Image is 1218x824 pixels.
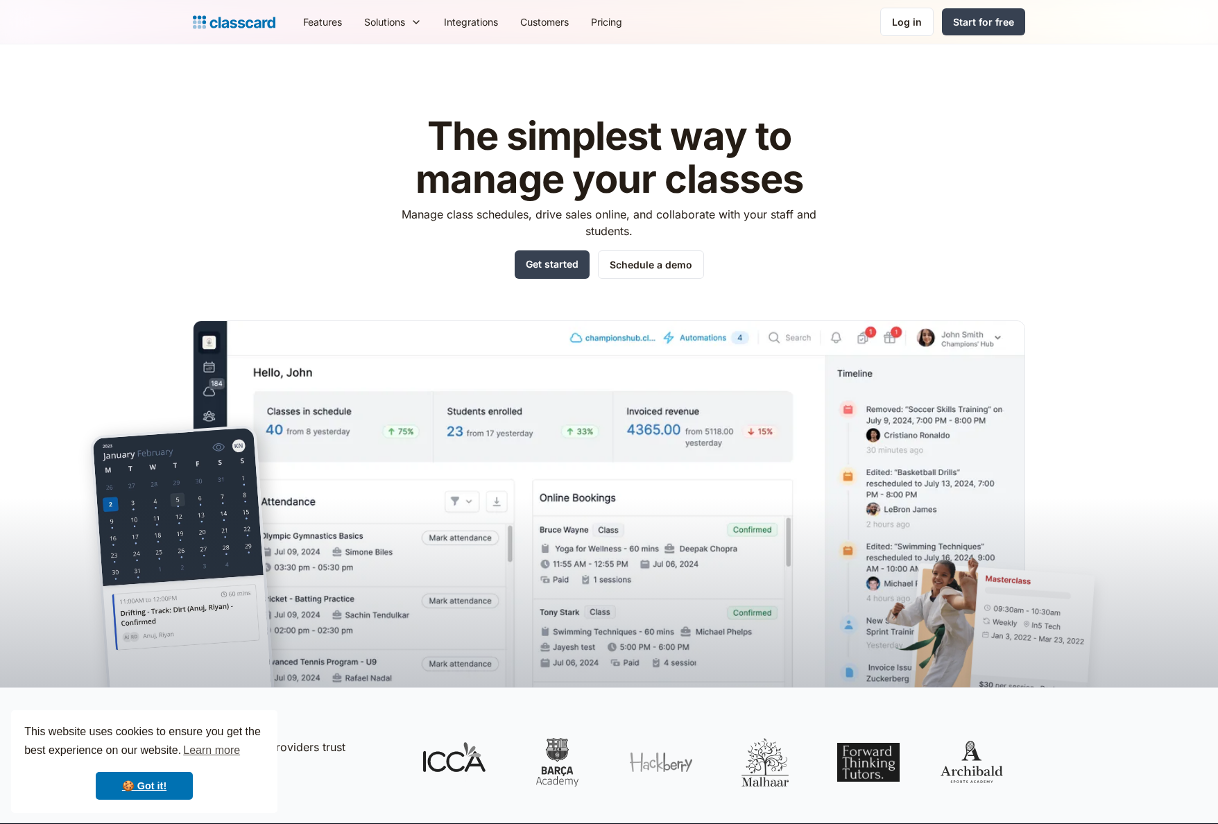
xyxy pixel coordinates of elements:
[292,6,353,37] a: Features
[11,710,277,813] div: cookieconsent
[389,115,830,200] h1: The simplest way to manage your classes
[892,15,922,29] div: Log in
[580,6,633,37] a: Pricing
[942,8,1025,35] a: Start for free
[364,15,405,29] div: Solutions
[389,206,830,239] p: Manage class schedules, drive sales online, and collaborate with your staff and students.
[509,6,580,37] a: Customers
[515,250,590,279] a: Get started
[433,6,509,37] a: Integrations
[200,739,394,772] p: class providers trust Classcard
[353,6,433,37] div: Solutions
[24,723,264,761] span: This website uses cookies to ensure you get the best experience on our website.
[598,250,704,279] a: Schedule a demo
[880,8,934,36] a: Log in
[96,772,193,800] a: dismiss cookie message
[953,15,1014,29] div: Start for free
[193,12,275,32] a: home
[181,740,242,761] a: learn more about cookies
